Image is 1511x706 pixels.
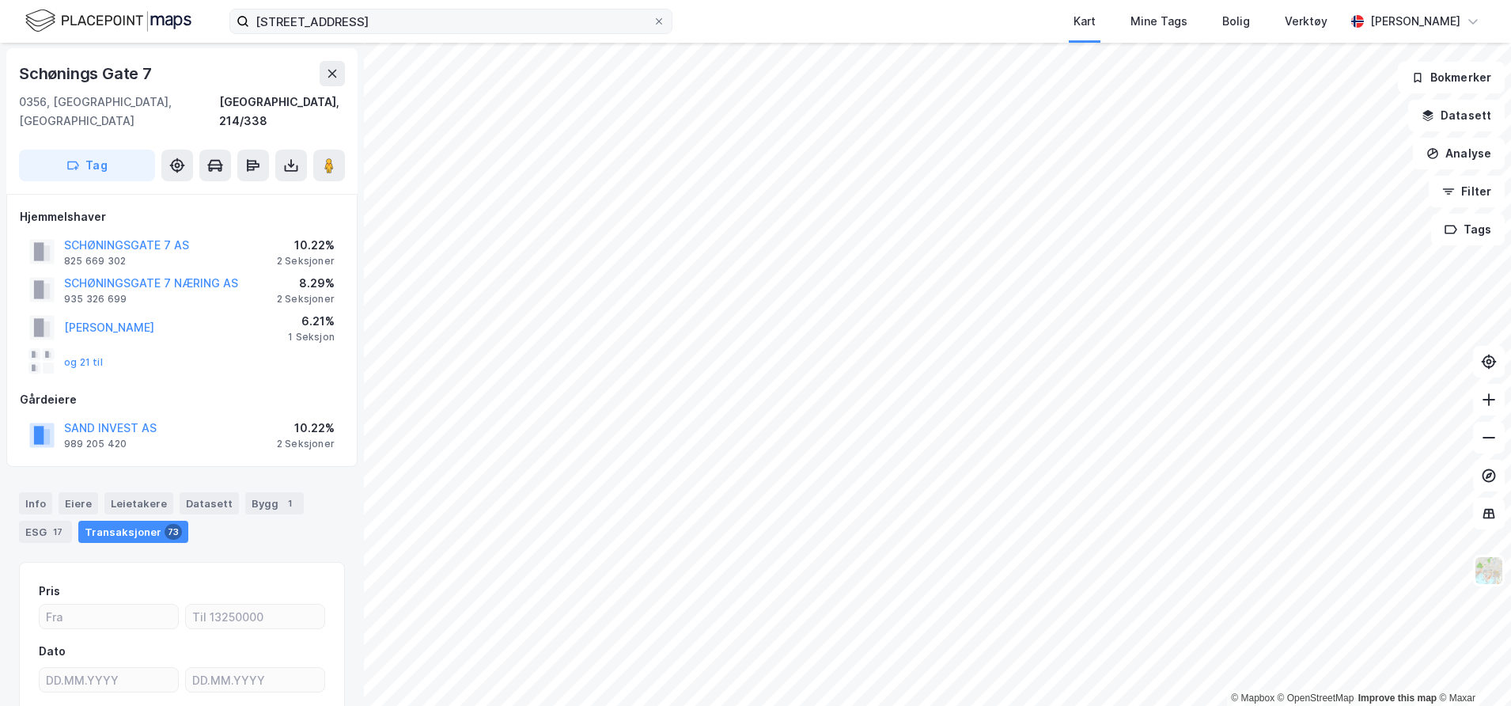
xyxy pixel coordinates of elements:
[288,312,335,331] div: 6.21%
[1358,693,1437,704] a: Improve this map
[219,93,345,131] div: [GEOGRAPHIC_DATA], 214/338
[64,255,126,268] div: 825 669 302
[1408,100,1505,131] button: Datasett
[245,492,304,514] div: Bygg
[186,668,324,692] input: DD.MM.YYYY
[1429,176,1505,207] button: Filter
[1474,556,1504,586] img: Z
[282,495,297,511] div: 1
[1432,630,1511,706] iframe: Chat Widget
[39,642,66,661] div: Dato
[78,521,188,543] div: Transaksjoner
[39,582,60,601] div: Pris
[25,7,191,35] img: logo.f888ab2527a4732fd821a326f86c7f29.svg
[186,605,324,628] input: Til 13250000
[19,61,155,86] div: Schønings Gate 7
[249,9,653,33] input: Søk på adresse, matrikkel, gårdeiere, leietakere eller personer
[1231,693,1274,704] a: Mapbox
[40,668,178,692] input: DD.MM.YYYY
[277,236,335,255] div: 10.22%
[1278,693,1354,704] a: OpenStreetMap
[165,524,182,540] div: 73
[1285,12,1327,31] div: Verktøy
[64,293,127,306] div: 935 326 699
[50,524,66,540] div: 17
[104,492,173,514] div: Leietakere
[64,438,127,450] div: 989 205 420
[1222,12,1250,31] div: Bolig
[1370,12,1460,31] div: [PERSON_NAME]
[1431,214,1505,245] button: Tags
[1130,12,1187,31] div: Mine Tags
[19,521,72,543] div: ESG
[277,274,335,293] div: 8.29%
[20,207,344,226] div: Hjemmelshaver
[277,293,335,306] div: 2 Seksjoner
[277,255,335,268] div: 2 Seksjoner
[19,492,52,514] div: Info
[288,331,335,344] div: 1 Seksjon
[277,419,335,438] div: 10.22%
[1074,12,1096,31] div: Kart
[1432,630,1511,706] div: Kontrollprogram for chat
[19,93,219,131] div: 0356, [GEOGRAPHIC_DATA], [GEOGRAPHIC_DATA]
[1398,62,1505,93] button: Bokmerker
[277,438,335,450] div: 2 Seksjoner
[40,605,178,628] input: Fra
[19,150,155,181] button: Tag
[1413,138,1505,169] button: Analyse
[180,492,239,514] div: Datasett
[20,390,344,409] div: Gårdeiere
[59,492,98,514] div: Eiere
